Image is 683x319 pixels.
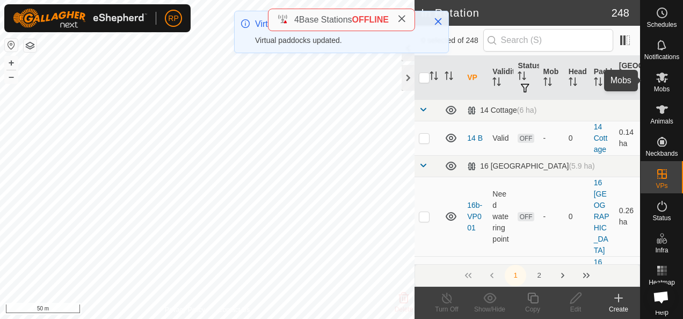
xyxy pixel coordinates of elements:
[505,265,526,286] button: 1
[13,9,147,28] img: Gallagher Logo
[445,73,453,82] p-sorticon: Activate to sort
[518,212,534,221] span: OFF
[352,15,389,24] span: OFFLINE
[488,56,513,100] th: Validity
[513,56,539,100] th: Status
[5,56,18,69] button: +
[421,6,611,19] h2: In Rotation
[255,35,423,46] div: Virtual paddocks updated.
[649,279,675,286] span: Heatmap
[483,29,613,52] input: Search (S)
[5,39,18,52] button: Reset Map
[467,106,536,115] div: 14 Cottage
[431,14,446,29] button: Close
[576,265,597,286] button: Last Page
[650,118,673,125] span: Animals
[463,56,488,100] th: VP
[294,15,299,24] span: 4
[518,73,526,82] p-sorticon: Activate to sort
[594,178,609,255] a: 16 [GEOGRAPHIC_DATA]
[488,177,513,256] td: Need watering point
[594,79,602,88] p-sorticon: Activate to sort
[539,56,564,100] th: Mob
[218,305,250,315] a: Contact Us
[467,162,594,171] div: 16 [GEOGRAPHIC_DATA]
[543,211,560,222] div: -
[644,54,679,60] span: Notifications
[652,215,671,221] span: Status
[569,162,594,170] span: (5.9 ha)
[569,79,577,88] p-sorticon: Activate to sort
[597,305,640,314] div: Create
[554,305,597,314] div: Edit
[488,121,513,155] td: Valid
[619,84,628,93] p-sorticon: Activate to sort
[165,305,205,315] a: Privacy Policy
[517,106,537,114] span: (6 ha)
[511,305,554,314] div: Copy
[168,13,178,24] span: RP
[421,35,483,46] span: 0 selected of 248
[646,21,677,28] span: Schedules
[654,86,670,92] span: Mobs
[528,265,550,286] button: 2
[299,15,352,24] span: Base Stations
[564,121,590,155] td: 0
[467,134,483,142] a: 14 B
[518,134,534,143] span: OFF
[615,177,640,256] td: 0.26 ha
[468,305,511,314] div: Show/Hide
[492,79,501,88] p-sorticon: Activate to sort
[590,56,615,100] th: Paddock
[564,56,590,100] th: Head
[655,247,668,253] span: Infra
[552,265,573,286] button: Next Page
[645,150,678,157] span: Neckbands
[612,5,629,21] span: 248
[543,79,552,88] p-sorticon: Activate to sort
[430,73,438,82] p-sorticon: Activate to sort
[24,39,37,52] button: Map Layers
[656,183,667,189] span: VPs
[615,56,640,100] th: [GEOGRAPHIC_DATA] Area
[655,309,669,316] span: Help
[564,177,590,256] td: 0
[646,282,675,311] div: Open chat
[543,133,560,144] div: -
[467,201,482,232] a: 16b-VP001
[594,122,608,154] a: 14 Cottage
[425,305,468,314] div: Turn Off
[615,121,640,155] td: 0.14 ha
[255,18,423,31] div: Virtual Paddocks
[5,70,18,83] button: –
